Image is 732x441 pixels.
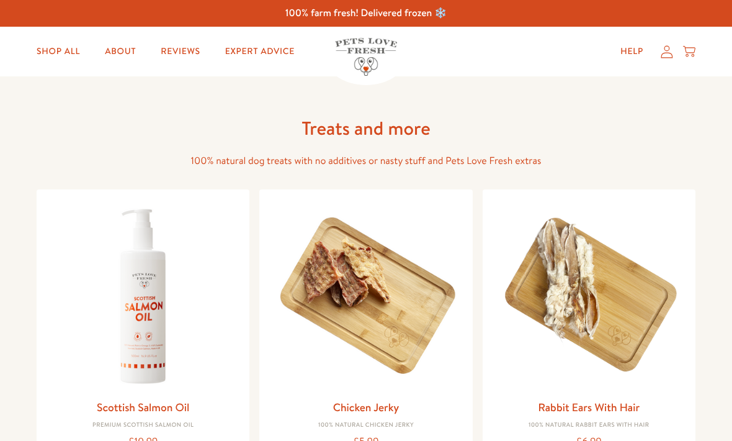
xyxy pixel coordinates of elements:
a: Reviews [151,39,210,64]
h1: Treats and more [167,116,565,140]
div: 100% Natural Rabbit Ears with hair [493,422,685,429]
img: Rabbit Ears With Hair [493,199,685,393]
a: About [95,39,146,64]
span: 100% natural dog treats with no additives or nasty stuff and Pets Love Fresh extras [191,154,542,168]
img: Scottish Salmon Oil [47,199,239,393]
a: Shop All [27,39,90,64]
a: Expert Advice [215,39,305,64]
a: Help [610,39,653,64]
div: Premium Scottish Salmon Oil [47,422,239,429]
a: Rabbit Ears With Hair [538,399,640,415]
div: 100% Natural Chicken Jerky [269,422,462,429]
img: Chicken Jerky [269,199,462,393]
img: Pets Love Fresh [335,38,397,76]
a: Chicken Jerky [333,399,399,415]
a: Scottish Salmon Oil [97,399,189,415]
